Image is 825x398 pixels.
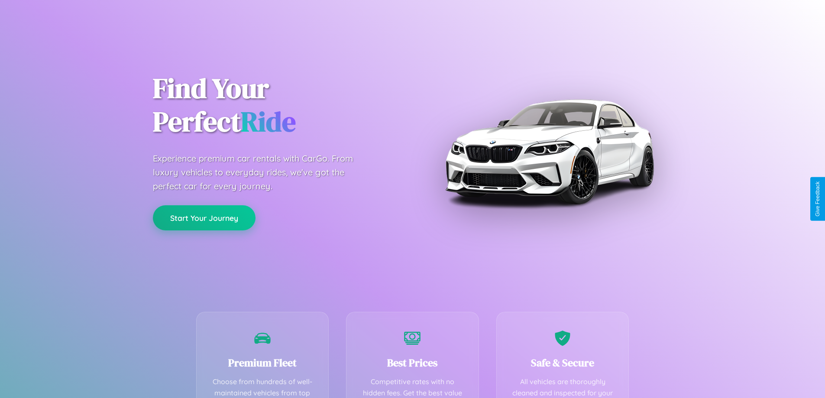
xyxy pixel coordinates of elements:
h3: Safe & Secure [510,356,616,370]
button: Start Your Journey [153,205,256,230]
p: Experience premium car rentals with CarGo. From luxury vehicles to everyday rides, we've got the ... [153,152,369,193]
h3: Premium Fleet [210,356,316,370]
h3: Best Prices [359,356,466,370]
h1: Find Your Perfect [153,72,400,139]
div: Give Feedback [815,181,821,217]
span: Ride [241,103,296,140]
img: Premium BMW car rental vehicle [441,43,657,260]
